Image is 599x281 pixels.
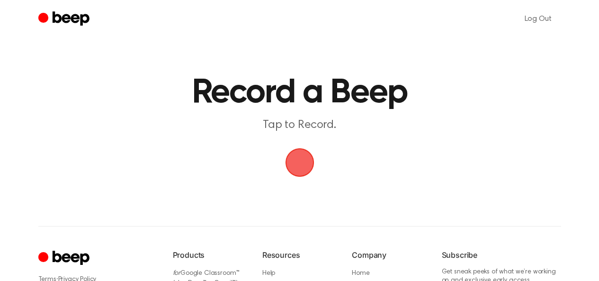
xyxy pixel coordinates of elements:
[352,270,369,277] a: Home
[102,76,497,110] h1: Record a Beep
[515,8,561,30] a: Log Out
[173,270,181,277] i: for
[262,249,337,261] h6: Resources
[262,270,275,277] a: Help
[352,249,426,261] h6: Company
[38,10,92,28] a: Beep
[286,148,314,177] img: Beep Logo
[118,118,482,133] p: Tap to Record.
[442,249,561,261] h6: Subscribe
[38,249,92,268] a: Cruip
[173,249,247,261] h6: Products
